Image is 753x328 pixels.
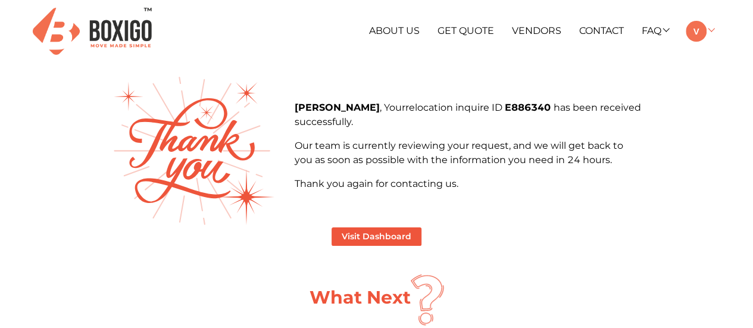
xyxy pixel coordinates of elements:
[579,25,624,36] a: Contact
[504,102,553,113] b: E886340
[33,8,152,55] img: Boxigo
[294,101,640,129] p: , Your inquire ID has been received successfully.
[438,25,494,36] a: Get Quote
[411,274,444,326] img: question
[294,139,640,167] p: Our team is currently reviewing your request, and we will get back to you as soon as possible wit...
[332,227,421,246] button: Visit Dashboard
[369,25,420,36] a: About Us
[294,102,379,113] b: [PERSON_NAME]
[294,177,640,191] p: Thank you again for contacting us.
[114,77,274,225] img: thank-you
[641,25,668,36] a: FAQ
[405,102,455,113] span: relocation
[512,25,561,36] a: Vendors
[310,287,411,308] h1: What Next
